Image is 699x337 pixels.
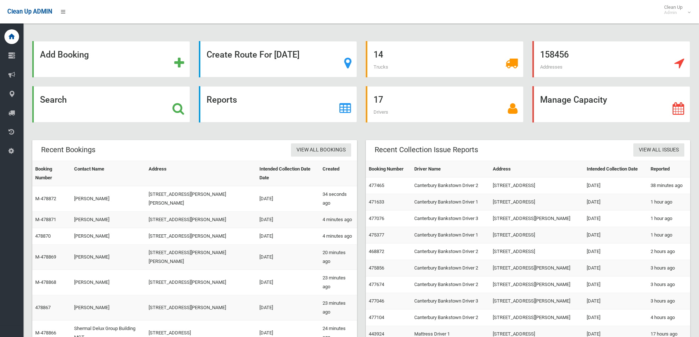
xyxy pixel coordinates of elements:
td: 34 seconds ago [320,186,357,212]
td: [DATE] [584,309,648,326]
a: Reports [199,86,357,122]
td: [PERSON_NAME] [71,295,146,320]
a: 14 Trucks [366,41,524,77]
span: Drivers [374,109,388,115]
td: [PERSON_NAME] [71,186,146,212]
a: 477465 [369,183,384,188]
td: [STREET_ADDRESS] [490,227,583,243]
td: [DATE] [584,293,648,309]
th: Reported [648,161,690,177]
td: Canterbury Bankstown Driver 1 [411,194,490,210]
a: 478867 [35,305,51,310]
a: Add Booking [32,41,190,77]
td: Canterbury Bankstown Driver 2 [411,177,490,194]
th: Contact Name [71,161,146,186]
a: View All Issues [633,143,684,157]
td: 1 hour ago [648,194,690,210]
a: Search [32,86,190,122]
th: Address [146,161,256,186]
td: Canterbury Bankstown Driver 3 [411,293,490,309]
td: [DATE] [256,186,320,212]
th: Booking Number [32,161,71,186]
td: [DATE] [256,270,320,295]
td: [DATE] [584,194,648,210]
td: [STREET_ADDRESS][PERSON_NAME] [146,270,256,295]
td: [PERSON_NAME] [71,228,146,245]
a: 477104 [369,315,384,320]
a: 477076 [369,216,384,221]
td: [STREET_ADDRESS][PERSON_NAME] [146,212,256,228]
td: 23 minutes ago [320,295,357,320]
strong: Reports [207,95,237,105]
strong: Add Booking [40,50,89,60]
td: [STREET_ADDRESS][PERSON_NAME][PERSON_NAME] [146,245,256,270]
td: Canterbury Bankstown Driver 2 [411,260,490,276]
td: 2 hours ago [648,243,690,260]
td: 4 hours ago [648,309,690,326]
strong: Search [40,95,67,105]
th: Intended Collection Date Date [256,161,320,186]
a: Manage Capacity [532,86,690,122]
header: Recent Bookings [32,143,104,157]
td: [STREET_ADDRESS][PERSON_NAME] [146,295,256,320]
span: Clean Up ADMIN [7,8,52,15]
td: [DATE] [256,212,320,228]
td: [DATE] [584,177,648,194]
td: [DATE] [256,228,320,245]
span: Clean Up [660,4,690,15]
a: M-478868 [35,279,56,285]
td: 1 hour ago [648,227,690,243]
th: Created [320,161,357,186]
a: 443924 [369,331,384,337]
strong: 14 [374,50,383,60]
td: [PERSON_NAME] [71,270,146,295]
td: [DATE] [584,210,648,227]
td: 23 minutes ago [320,270,357,295]
td: [STREET_ADDRESS][PERSON_NAME] [490,276,583,293]
span: Trucks [374,64,388,70]
td: [DATE] [584,260,648,276]
td: Canterbury Bankstown Driver 2 [411,309,490,326]
th: Booking Number [366,161,412,177]
a: M-478866 [35,330,56,336]
td: [DATE] [584,243,648,260]
td: 3 hours ago [648,260,690,276]
strong: Manage Capacity [540,95,607,105]
header: Recent Collection Issue Reports [366,143,487,157]
td: Canterbury Bankstown Driver 2 [411,243,490,260]
td: [STREET_ADDRESS][PERSON_NAME] [490,210,583,227]
td: [STREET_ADDRESS] [490,243,583,260]
th: Driver Name [411,161,490,177]
td: Canterbury Bankstown Driver 3 [411,210,490,227]
td: [PERSON_NAME] [71,245,146,270]
a: 478870 [35,233,51,239]
td: [STREET_ADDRESS][PERSON_NAME] [490,309,583,326]
a: 475856 [369,265,384,271]
td: 20 minutes ago [320,245,357,270]
td: [STREET_ADDRESS][PERSON_NAME] [490,293,583,309]
a: 471633 [369,199,384,205]
a: M-478872 [35,196,56,201]
td: 38 minutes ago [648,177,690,194]
strong: 17 [374,95,383,105]
td: [STREET_ADDRESS] [490,194,583,210]
td: 4 minutes ago [320,228,357,245]
td: [STREET_ADDRESS][PERSON_NAME] [490,260,583,276]
strong: 158456 [540,50,569,60]
a: 17 Drivers [366,86,524,122]
a: 477674 [369,282,384,287]
a: 468872 [369,249,384,254]
td: Canterbury Bankstown Driver 1 [411,227,490,243]
a: Create Route For [DATE] [199,41,357,77]
a: 477046 [369,298,384,304]
td: 3 hours ago [648,276,690,293]
a: View All Bookings [291,143,351,157]
strong: Create Route For [DATE] [207,50,299,60]
a: M-478871 [35,217,56,222]
a: M-478869 [35,254,56,260]
small: Admin [664,10,682,15]
td: [DATE] [584,276,648,293]
td: [STREET_ADDRESS] [490,177,583,194]
td: [DATE] [256,295,320,320]
td: [STREET_ADDRESS][PERSON_NAME][PERSON_NAME] [146,186,256,212]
